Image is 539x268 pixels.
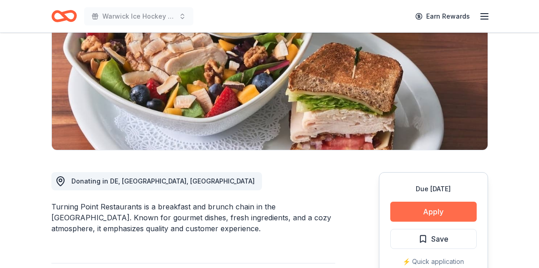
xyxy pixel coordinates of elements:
[410,8,475,25] a: Earn Rewards
[431,233,448,245] span: Save
[390,184,477,194] div: Due [DATE]
[102,11,175,22] span: Warwick Ice Hockey club bingo
[84,7,193,25] button: Warwick Ice Hockey club bingo
[390,202,477,222] button: Apply
[51,201,335,234] div: Turning Point Restaurants is a breakfast and brunch chain in the [GEOGRAPHIC_DATA]. Known for gou...
[390,229,477,249] button: Save
[71,177,255,185] span: Donating in DE, [GEOGRAPHIC_DATA], [GEOGRAPHIC_DATA]
[390,256,477,267] div: ⚡️ Quick application
[51,5,77,27] a: Home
